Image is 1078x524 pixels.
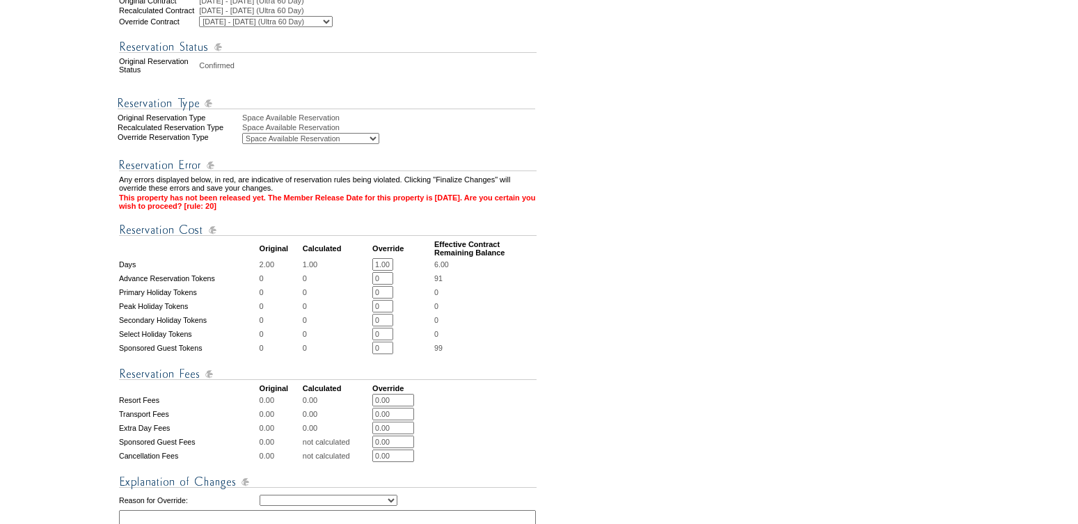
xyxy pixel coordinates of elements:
[118,123,241,132] div: Recalculated Reservation Type
[434,288,438,296] span: 0
[303,450,371,462] td: not calculated
[119,221,537,239] img: Reservation Cost
[119,157,537,174] img: Reservation Errors
[260,286,301,299] td: 0
[119,492,258,509] td: Reason for Override:
[434,316,438,324] span: 0
[260,258,301,271] td: 2.00
[303,394,371,406] td: 0.00
[260,272,301,285] td: 0
[242,113,538,122] div: Space Available Reservation
[119,436,258,448] td: Sponsored Guest Fees
[303,258,371,271] td: 1.00
[119,6,198,15] td: Recalculated Contract
[119,258,258,271] td: Days
[119,314,258,326] td: Secondary Holiday Tokens
[260,394,301,406] td: 0.00
[372,240,433,257] td: Override
[434,302,438,310] span: 0
[260,408,301,420] td: 0.00
[118,113,241,122] div: Original Reservation Type
[119,450,258,462] td: Cancellation Fees
[199,57,537,74] td: Confirmed
[118,133,241,144] div: Override Reservation Type
[119,422,258,434] td: Extra Day Fees
[303,286,371,299] td: 0
[119,408,258,420] td: Transport Fees
[119,16,198,27] td: Override Contract
[303,384,371,392] td: Calculated
[242,123,538,132] div: Space Available Reservation
[303,436,371,448] td: not calculated
[119,394,258,406] td: Resort Fees
[434,240,537,257] td: Effective Contract Remaining Balance
[303,272,371,285] td: 0
[372,384,433,392] td: Override
[260,436,301,448] td: 0.00
[434,330,438,338] span: 0
[434,260,449,269] span: 6.00
[260,422,301,434] td: 0.00
[260,314,301,326] td: 0
[119,38,537,56] img: Reservation Status
[119,57,198,74] td: Original Reservation Status
[260,342,301,354] td: 0
[260,240,301,257] td: Original
[119,300,258,312] td: Peak Holiday Tokens
[260,450,301,462] td: 0.00
[119,272,258,285] td: Advance Reservation Tokens
[260,328,301,340] td: 0
[119,328,258,340] td: Select Holiday Tokens
[199,6,537,15] td: [DATE] - [DATE] (Ultra 60 Day)
[118,95,535,112] img: Reservation Type
[119,175,537,192] td: Any errors displayed below, in red, are indicative of reservation rules being violated. Clicking ...
[119,473,537,491] img: Explanation of Changes
[119,286,258,299] td: Primary Holiday Tokens
[434,274,443,283] span: 91
[303,342,371,354] td: 0
[303,314,371,326] td: 0
[303,422,371,434] td: 0.00
[260,300,301,312] td: 0
[303,328,371,340] td: 0
[434,344,443,352] span: 99
[119,193,537,210] td: This property has not been released yet. The Member Release Date for this property is [DATE]. Are...
[260,384,301,392] td: Original
[303,408,371,420] td: 0.00
[119,342,258,354] td: Sponsored Guest Tokens
[303,240,371,257] td: Calculated
[303,300,371,312] td: 0
[119,365,537,383] img: Reservation Fees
